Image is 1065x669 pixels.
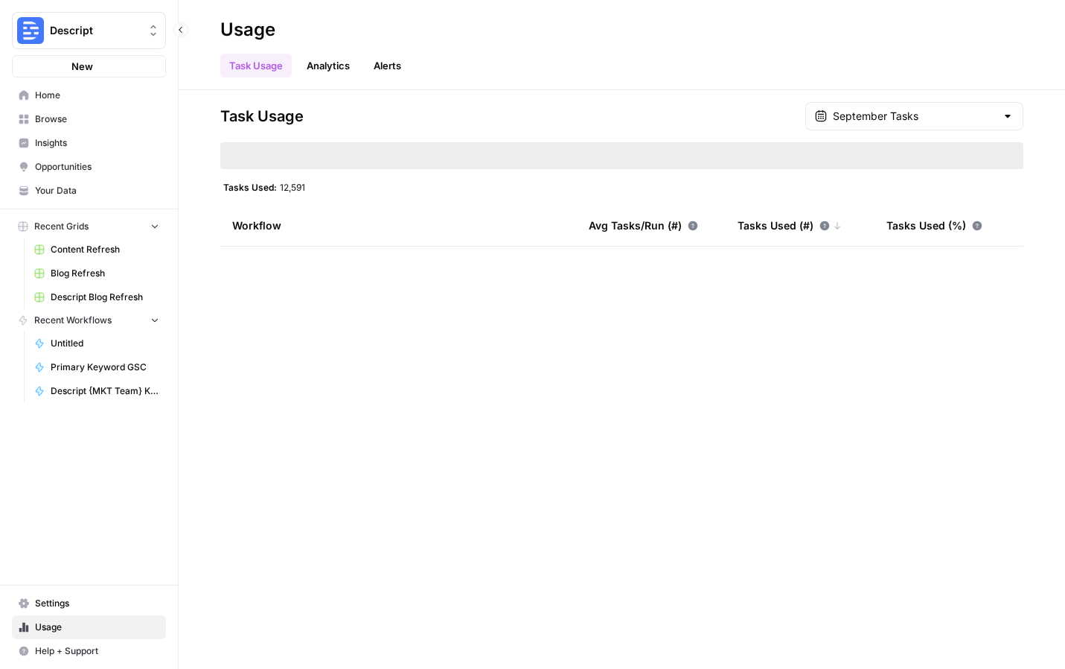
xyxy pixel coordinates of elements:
a: Opportunities [12,155,166,179]
a: Content Refresh [28,238,166,261]
a: Your Data [12,179,166,203]
span: Home [35,89,159,102]
span: Insights [35,136,159,150]
div: Avg Tasks/Run (#) [589,205,698,246]
span: Opportunities [35,160,159,174]
button: Workspace: Descript [12,12,166,49]
a: Usage [12,615,166,639]
span: Browse [35,112,159,126]
a: Insights [12,131,166,155]
span: Descript Blog Refresh [51,291,159,304]
span: New [71,59,93,74]
div: Tasks Used (#) [738,205,842,246]
div: Usage [220,18,275,42]
input: September Tasks [833,109,996,124]
button: New [12,55,166,77]
span: Blog Refresh [51,267,159,280]
button: Recent Workflows [12,309,166,332]
a: Home [12,83,166,107]
a: Settings [12,592,166,615]
span: Help + Support [35,644,159,658]
img: Descript Logo [17,17,44,44]
a: Untitled [28,332,166,355]
span: Your Data [35,184,159,197]
button: Recent Grids [12,215,166,238]
a: Task Usage [220,54,292,77]
span: Recent Workflows [34,314,112,327]
a: Descript Blog Refresh [28,285,166,309]
span: 12,591 [280,181,305,193]
span: Task Usage [220,106,304,127]
button: Help + Support [12,639,166,663]
span: Tasks Used: [223,181,277,193]
a: Analytics [298,54,359,77]
span: Recent Grids [34,220,89,233]
a: Blog Refresh [28,261,166,285]
a: Browse [12,107,166,131]
span: Descript {MKT Team} Keyword Research [51,384,159,398]
span: Descript [50,23,140,38]
div: Tasks Used (%) [886,205,982,246]
span: Settings [35,597,159,610]
div: Workflow [232,205,565,246]
a: Alerts [365,54,410,77]
a: Primary Keyword GSC [28,355,166,379]
a: Descript {MKT Team} Keyword Research [28,379,166,403]
span: Primary Keyword GSC [51,361,159,374]
span: Content Refresh [51,243,159,256]
span: Usage [35,621,159,634]
span: Untitled [51,337,159,350]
